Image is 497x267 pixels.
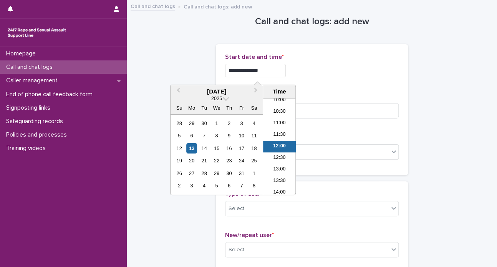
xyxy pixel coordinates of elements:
[250,86,263,98] button: Next Month
[184,2,252,10] p: Call and chat logs: add new
[224,168,234,179] div: Choose Thursday, October 30th, 2025
[199,130,209,141] div: Choose Tuesday, October 7th, 2025
[236,103,247,113] div: Fr
[174,168,184,179] div: Choose Sunday, October 26th, 2025
[131,2,175,10] a: Call and chat logs
[3,145,52,152] p: Training videos
[263,164,296,175] li: 13:00
[263,95,296,106] li: 10:00
[199,103,209,113] div: Tu
[199,143,209,154] div: Choose Tuesday, October 14th, 2025
[211,130,222,141] div: Choose Wednesday, October 8th, 2025
[174,130,184,141] div: Choose Sunday, October 5th, 2025
[3,118,69,125] p: Safeguarding records
[265,88,293,95] div: Time
[3,91,99,98] p: End of phone call feedback form
[224,130,234,141] div: Choose Thursday, October 9th, 2025
[186,130,197,141] div: Choose Monday, October 6th, 2025
[174,103,184,113] div: Su
[199,118,209,128] div: Choose Tuesday, September 30th, 2025
[229,246,248,254] div: Select...
[263,141,296,152] li: 12:00
[211,95,222,101] span: 2025
[199,168,209,179] div: Choose Tuesday, October 28th, 2025
[249,180,259,191] div: Choose Saturday, November 8th, 2025
[173,117,260,192] div: month 2025-10
[224,103,234,113] div: Th
[3,63,59,71] p: Call and chat logs
[174,155,184,166] div: Choose Sunday, October 19th, 2025
[236,143,247,154] div: Choose Friday, October 17th, 2025
[186,168,197,179] div: Choose Monday, October 27th, 2025
[216,16,408,27] h1: Call and chat logs: add new
[224,155,234,166] div: Choose Thursday, October 23rd, 2025
[225,191,262,197] span: Type of user
[174,180,184,191] div: Choose Sunday, November 2nd, 2025
[249,168,259,179] div: Choose Saturday, November 1st, 2025
[229,205,248,213] div: Select...
[263,118,296,129] li: 11:00
[236,130,247,141] div: Choose Friday, October 10th, 2025
[236,155,247,166] div: Choose Friday, October 24th, 2025
[249,103,259,113] div: Sa
[186,155,197,166] div: Choose Monday, October 20th, 2025
[263,106,296,118] li: 10:30
[236,180,247,191] div: Choose Friday, November 7th, 2025
[211,103,222,113] div: We
[224,143,234,154] div: Choose Thursday, October 16th, 2025
[174,118,184,128] div: Choose Sunday, September 28th, 2025
[211,143,222,154] div: Choose Wednesday, October 15th, 2025
[6,25,68,40] img: rhQMoQhaT3yELyF149Cw
[3,77,64,84] p: Caller management
[236,118,247,128] div: Choose Friday, October 3rd, 2025
[236,168,247,179] div: Choose Friday, October 31st, 2025
[224,118,234,128] div: Choose Thursday, October 2nd, 2025
[225,54,284,60] span: Start date and time
[211,180,222,191] div: Choose Wednesday, November 5th, 2025
[249,143,259,154] div: Choose Saturday, October 18th, 2025
[186,103,197,113] div: Mo
[263,187,296,199] li: 14:00
[3,131,73,139] p: Policies and processes
[225,232,274,238] span: New/repeat user
[224,180,234,191] div: Choose Thursday, November 6th, 2025
[171,86,184,98] button: Previous Month
[263,152,296,164] li: 12:30
[249,130,259,141] div: Choose Saturday, October 11th, 2025
[174,143,184,154] div: Choose Sunday, October 12th, 2025
[186,180,197,191] div: Choose Monday, November 3rd, 2025
[171,88,263,95] div: [DATE]
[199,155,209,166] div: Choose Tuesday, October 21st, 2025
[211,168,222,179] div: Choose Wednesday, October 29th, 2025
[3,50,42,57] p: Homepage
[186,118,197,128] div: Choose Monday, September 29th, 2025
[249,118,259,128] div: Choose Saturday, October 4th, 2025
[263,175,296,187] li: 13:30
[249,155,259,166] div: Choose Saturday, October 25th, 2025
[186,143,197,154] div: Choose Monday, October 13th, 2025
[3,104,56,112] p: Signposting links
[211,118,222,128] div: Choose Wednesday, October 1st, 2025
[211,155,222,166] div: Choose Wednesday, October 22nd, 2025
[263,129,296,141] li: 11:30
[199,180,209,191] div: Choose Tuesday, November 4th, 2025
